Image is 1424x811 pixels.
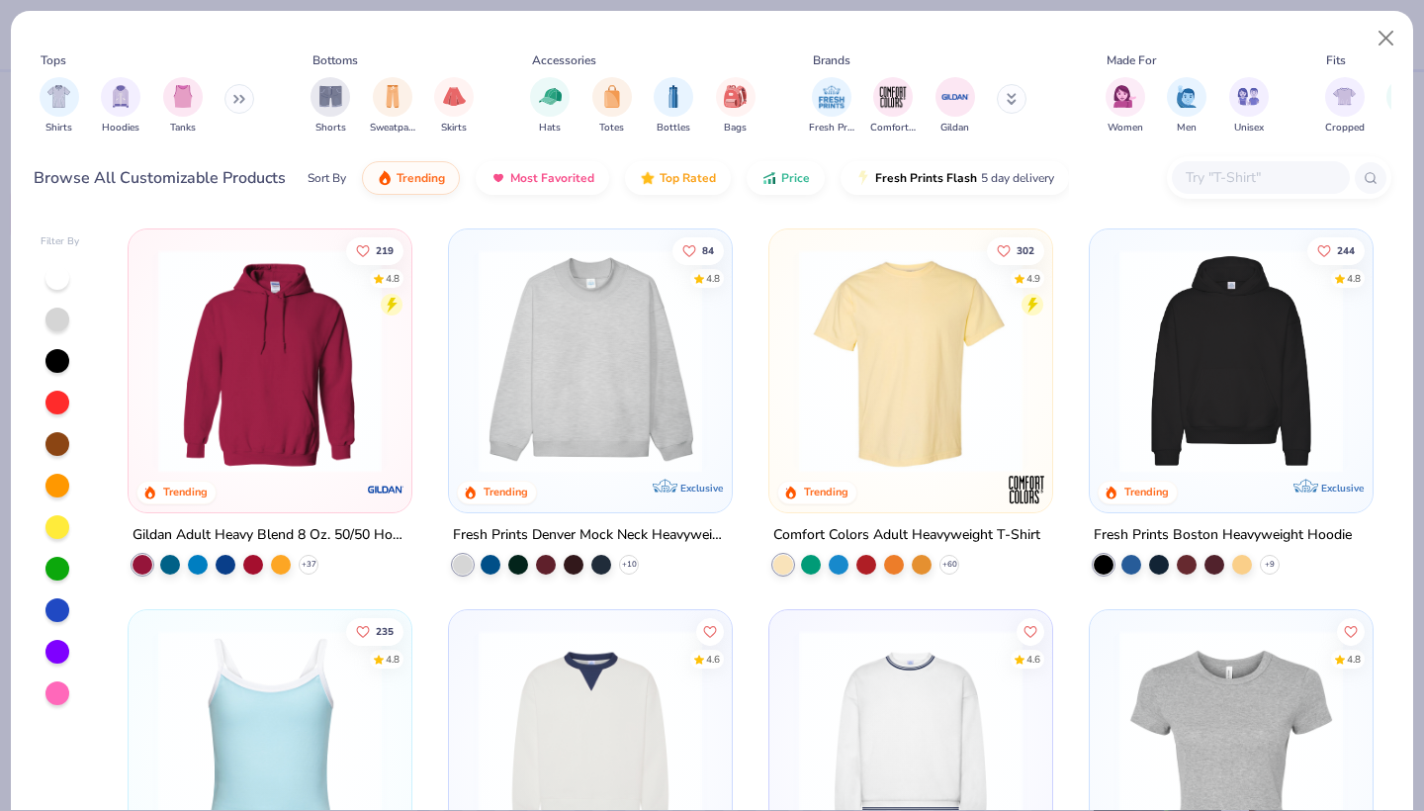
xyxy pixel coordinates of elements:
span: Bottles [657,121,690,135]
div: filter for Fresh Prints [809,77,854,135]
span: + 10 [622,559,637,571]
button: filter button [163,77,203,135]
img: f5d85501-0dbb-4ee4-b115-c08fa3845d83 [469,249,712,473]
img: trending.gif [377,170,393,186]
button: Like [1307,236,1365,264]
img: Men Image [1176,85,1198,108]
div: filter for Gildan [935,77,975,135]
button: filter button [1229,77,1269,135]
img: 01756b78-01f6-4cc6-8d8a-3c30c1a0c8ac [148,249,392,473]
img: Bottles Image [663,85,684,108]
div: 4.8 [706,271,720,286]
span: Men [1177,121,1197,135]
span: Totes [599,121,624,135]
img: Tanks Image [172,85,194,108]
span: Exclusive [1320,482,1363,495]
span: 302 [1017,245,1034,255]
span: Cropped [1325,121,1365,135]
img: Shorts Image [319,85,342,108]
span: Price [781,170,810,186]
button: filter button [870,77,916,135]
img: TopRated.gif [640,170,656,186]
span: Fresh Prints Flash [875,170,977,186]
span: Shirts [45,121,72,135]
div: 4.6 [706,652,720,667]
span: Women [1108,121,1143,135]
img: Skirts Image [443,85,466,108]
span: Unisex [1234,121,1264,135]
div: Comfort Colors Adult Heavyweight T-Shirt [773,523,1040,548]
button: filter button [311,77,350,135]
div: filter for Cropped [1325,77,1365,135]
img: Comfort Colors Image [878,82,908,112]
span: Trending [397,170,445,186]
img: Gildan Image [940,82,970,112]
div: Fits [1326,51,1346,69]
div: filter for Hats [530,77,570,135]
button: Like [1017,617,1044,645]
div: Sort By [308,169,346,187]
button: Like [1337,617,1365,645]
button: Like [696,617,724,645]
button: filter button [101,77,140,135]
button: filter button [654,77,693,135]
span: Most Favorited [510,170,594,186]
button: filter button [370,77,415,135]
img: Women Image [1113,85,1136,108]
div: 4.9 [1026,271,1040,286]
button: Close [1368,20,1405,57]
div: Bottoms [312,51,358,69]
span: Hats [539,121,561,135]
button: filter button [716,77,756,135]
img: Sweatpants Image [382,85,403,108]
span: Sweatpants [370,121,415,135]
div: filter for Hoodies [101,77,140,135]
img: Gildan logo [366,470,405,509]
span: Tanks [170,121,196,135]
div: filter for Unisex [1229,77,1269,135]
span: Skirts [441,121,467,135]
img: Hoodies Image [110,85,132,108]
span: Shorts [315,121,346,135]
button: filter button [40,77,79,135]
span: + 9 [1265,559,1275,571]
img: Comfort Colors logo [1007,470,1046,509]
button: filter button [434,77,474,135]
span: 244 [1337,245,1355,255]
div: 4.8 [1347,652,1361,667]
img: most_fav.gif [490,170,506,186]
div: 4.8 [387,271,400,286]
button: Fresh Prints Flash5 day delivery [841,161,1069,195]
div: filter for Comfort Colors [870,77,916,135]
div: Fresh Prints Boston Heavyweight Hoodie [1094,523,1352,548]
img: Hats Image [539,85,562,108]
span: 5 day delivery [981,167,1054,190]
div: Fresh Prints Denver Mock Neck Heavyweight Sweatshirt [453,523,728,548]
span: + 37 [302,559,316,571]
img: Totes Image [601,85,623,108]
button: filter button [530,77,570,135]
button: filter button [592,77,632,135]
img: Cropped Image [1333,85,1356,108]
button: Top Rated [625,161,731,195]
img: Shirts Image [47,85,70,108]
div: filter for Sweatpants [370,77,415,135]
button: filter button [935,77,975,135]
input: Try "T-Shirt" [1184,166,1336,189]
span: Comfort Colors [870,121,916,135]
img: 029b8af0-80e6-406f-9fdc-fdf898547912 [789,249,1032,473]
div: filter for Skirts [434,77,474,135]
button: filter button [1106,77,1145,135]
div: filter for Women [1106,77,1145,135]
div: filter for Shorts [311,77,350,135]
button: Like [347,617,404,645]
div: 4.6 [1026,652,1040,667]
div: filter for Totes [592,77,632,135]
div: Made For [1107,51,1156,69]
div: Browse All Customizable Products [34,166,286,190]
span: Fresh Prints [809,121,854,135]
div: filter for Shirts [40,77,79,135]
button: Like [672,236,724,264]
button: Like [347,236,404,264]
div: filter for Bags [716,77,756,135]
